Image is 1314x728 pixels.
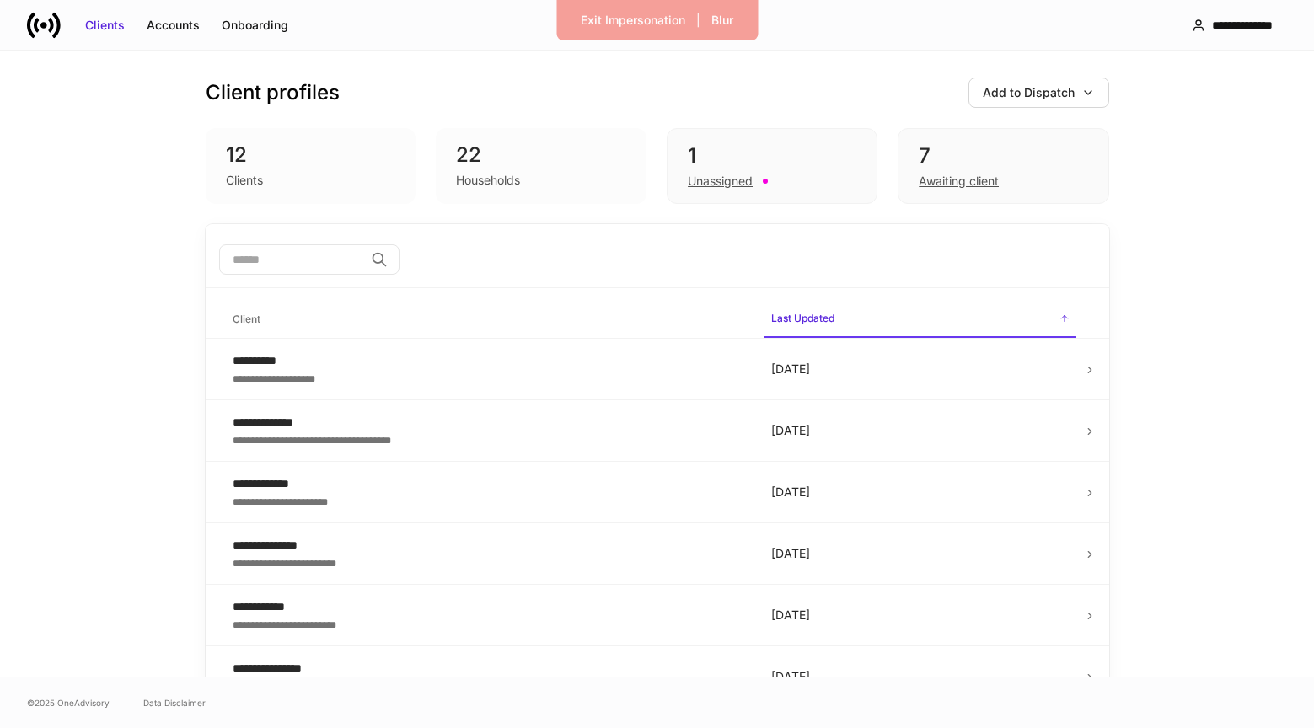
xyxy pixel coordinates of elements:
[711,12,733,29] div: Blur
[27,696,110,709] span: © 2025 OneAdvisory
[226,142,396,169] div: 12
[211,12,299,39] button: Onboarding
[919,142,1087,169] div: 7
[771,361,1070,377] p: [DATE]
[771,607,1070,624] p: [DATE]
[898,128,1108,204] div: 7Awaiting client
[456,172,520,189] div: Households
[667,128,877,204] div: 1Unassigned
[688,173,753,190] div: Unassigned
[206,79,340,106] h3: Client profiles
[771,484,1070,500] p: [DATE]
[233,311,260,327] h6: Client
[771,545,1070,562] p: [DATE]
[700,7,744,34] button: Blur
[771,422,1070,439] p: [DATE]
[226,172,263,189] div: Clients
[581,12,685,29] div: Exit Impersonation
[688,142,856,169] div: 1
[456,142,626,169] div: 22
[771,310,834,326] h6: Last Updated
[226,302,751,337] span: Client
[764,302,1076,338] span: Last Updated
[919,173,999,190] div: Awaiting client
[147,17,200,34] div: Accounts
[143,696,206,709] a: Data Disclaimer
[983,84,1075,101] div: Add to Dispatch
[85,17,125,34] div: Clients
[136,12,211,39] button: Accounts
[222,17,288,34] div: Onboarding
[74,12,136,39] button: Clients
[771,668,1070,685] p: [DATE]
[968,78,1109,108] button: Add to Dispatch
[570,7,696,34] button: Exit Impersonation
